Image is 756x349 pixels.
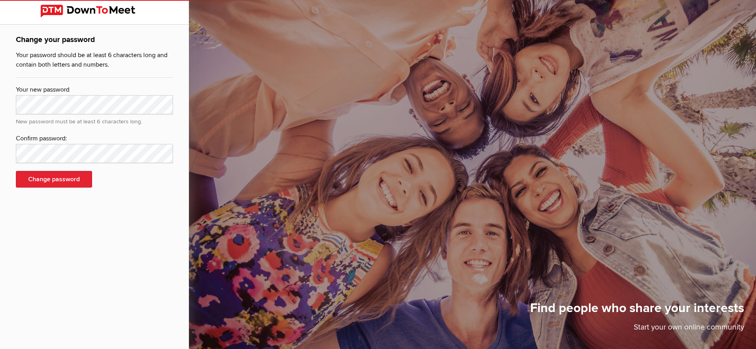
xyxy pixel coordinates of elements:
h1: Find people who share your interests [530,300,744,322]
div: Your new password [16,85,173,95]
img: DownToMeet [40,5,148,17]
div: Confirm password: [16,134,173,144]
p: Start your own online community [530,322,744,337]
h1: Change your password [16,34,173,50]
p: Your password should be at least 6 characters long and contain both letters and numbers. [16,50,173,73]
div: New password must be at least 6 characters long. [16,114,173,126]
button: Change password [16,171,92,188]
